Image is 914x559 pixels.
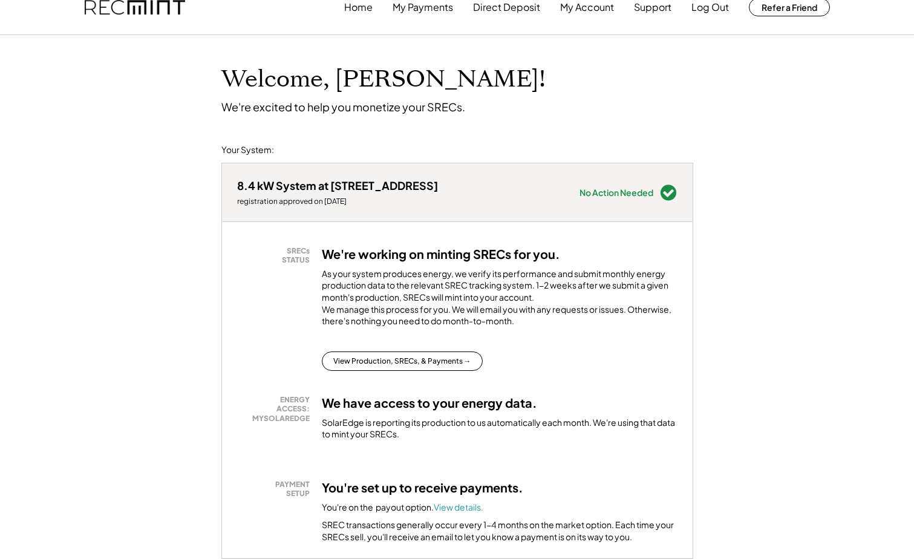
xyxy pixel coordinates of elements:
[221,144,274,156] div: Your System:
[579,188,653,197] div: No Action Needed
[237,178,438,192] div: 8.4 kW System at [STREET_ADDRESS]
[243,246,310,265] div: SRECs STATUS
[322,268,677,333] div: As your system produces energy, we verify its performance and submit monthly energy production da...
[322,246,560,262] h3: We're working on minting SRECs for you.
[221,65,546,94] h1: Welcome, [PERSON_NAME]!
[322,395,537,411] h3: We have access to your energy data.
[322,519,677,543] div: SREC transactions generally occur every 1-4 months on the market option. Each time your SRECs sel...
[237,197,438,206] div: registration approved on [DATE]
[243,395,310,423] div: ENERGY ACCESS: MYSOLAREDGE
[322,502,483,514] div: You're on the payout option.
[322,351,483,371] button: View Production, SRECs, & Payments →
[221,100,465,114] div: We're excited to help you monetize your SRECs.
[322,417,677,440] div: SolarEdge is reporting its production to us automatically each month. We're using that data to mi...
[322,480,523,495] h3: You're set up to receive payments.
[434,502,483,512] a: View details.
[243,480,310,499] div: PAYMENT SETUP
